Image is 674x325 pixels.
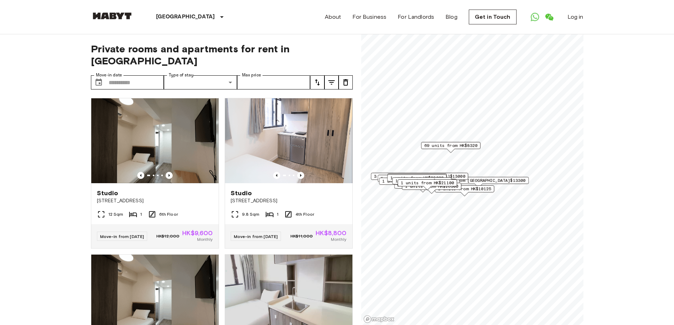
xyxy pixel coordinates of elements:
button: Previous image [297,172,304,179]
button: Previous image [273,172,280,179]
span: HK$9,600 [182,230,213,236]
a: Open WhatsApp [528,10,542,24]
div: Map marker [397,179,457,190]
span: Move-in from [DATE] [100,234,144,239]
span: 1 units from HK$10125 [438,186,491,192]
a: Get in Touch [469,10,517,24]
button: Previous image [166,172,173,179]
span: 9.8 Sqm [242,211,260,217]
span: Private rooms and apartments for rent in [GEOGRAPHIC_DATA] [91,43,353,67]
img: Marketing picture of unit HK-01-067-021-01 [225,98,352,183]
a: About [325,13,341,21]
button: tune [310,75,324,89]
span: 1 units from HK$22000 [390,175,443,181]
span: Monthly [197,236,213,243]
span: 69 units from HK$8320 [424,142,477,149]
a: Log in [568,13,583,21]
div: Map marker [428,177,529,188]
span: 11 units from [GEOGRAPHIC_DATA]$13300 [432,177,525,184]
div: Map marker [397,179,456,190]
a: For Business [352,13,386,21]
div: Map marker [378,175,437,186]
span: 1 units from HK$11450 [395,178,448,184]
span: HK$12,000 [156,233,179,239]
span: 2 units from HK$10170 [390,174,443,180]
button: tune [324,75,339,89]
p: [GEOGRAPHIC_DATA] [156,13,215,21]
span: Studio [97,189,119,197]
a: Open WeChat [542,10,556,24]
span: Studio [231,189,252,197]
span: Monthly [331,236,346,243]
a: Blog [445,13,457,21]
span: 1 units from HK$26300 [405,183,458,190]
span: 6th Floor [159,211,178,217]
div: Map marker [435,185,494,196]
span: 1 [277,211,278,217]
button: tune [339,75,353,89]
a: Marketing picture of unit HK-01-067-028-01Previous imagePrevious imageStudio[STREET_ADDRESS]12 Sq... [91,98,219,249]
div: Map marker [402,183,461,194]
span: 1 [140,211,142,217]
span: [STREET_ADDRESS] [97,197,213,204]
div: Map marker [421,142,480,153]
div: Map marker [371,173,468,184]
img: Marketing picture of unit HK-01-067-028-01 [91,98,219,183]
label: Type of stay [169,72,194,78]
div: Map marker [394,181,451,192]
span: 1 units from HK$11200 [382,178,435,184]
span: HK$8,800 [316,230,346,236]
span: 1 units from HK$10650 [381,175,434,181]
button: Choose date [92,75,106,89]
span: 12 Sqm [108,211,123,217]
a: Mapbox logo [363,315,394,323]
a: For Landlords [398,13,434,21]
label: Move-in date [96,72,122,78]
button: Previous image [137,172,144,179]
a: Marketing picture of unit HK-01-067-021-01Previous imagePrevious imageStudio[STREET_ADDRESS]9.8 S... [225,98,353,249]
span: 1 units from HK$21100 [401,180,454,186]
span: 4th Floor [295,211,314,217]
span: Move-in from [DATE] [234,234,278,239]
span: 3 units from [GEOGRAPHIC_DATA]$13000 [374,173,465,180]
span: [STREET_ADDRESS] [231,197,347,204]
div: Map marker [392,177,451,188]
img: Habyt [91,12,133,19]
div: Map marker [379,178,438,188]
label: Max price [242,72,261,78]
div: Map marker [387,174,447,185]
span: HK$11,000 [290,233,313,239]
